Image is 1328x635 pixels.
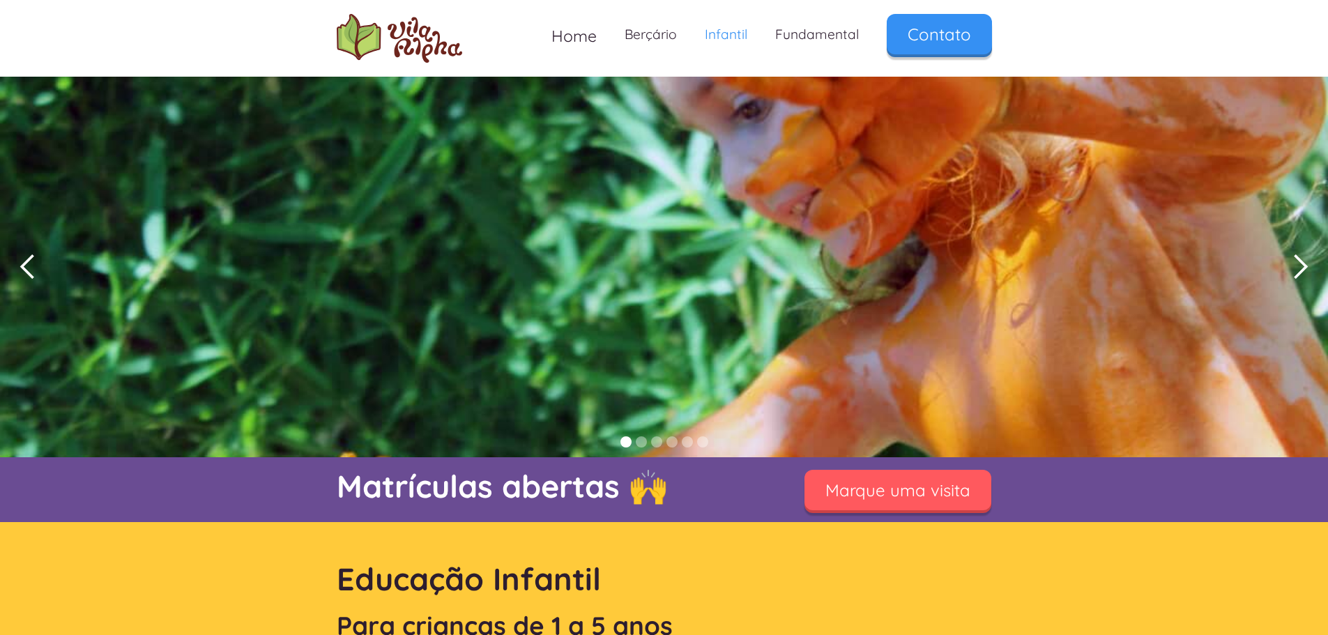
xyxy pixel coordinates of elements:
a: Contato [887,14,992,54]
a: Home [537,14,611,58]
h1: Educação Infantil [337,557,992,601]
img: logo Escola Vila Alpha [337,14,462,63]
div: Show slide 4 of 6 [666,436,678,447]
a: Fundamental [761,14,873,55]
div: Show slide 2 of 6 [636,436,647,447]
a: home [337,14,462,63]
span: Home [551,26,597,46]
a: Marque uma visita [804,470,991,510]
div: Show slide 5 of 6 [682,436,693,447]
div: Show slide 3 of 6 [651,436,662,447]
div: Show slide 1 of 6 [620,436,632,447]
a: Infantil [691,14,761,55]
p: Matrículas abertas 🙌 [337,464,769,508]
a: Berçário [611,14,691,55]
div: next slide [1272,77,1328,458]
div: Show slide 6 of 6 [697,436,708,447]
